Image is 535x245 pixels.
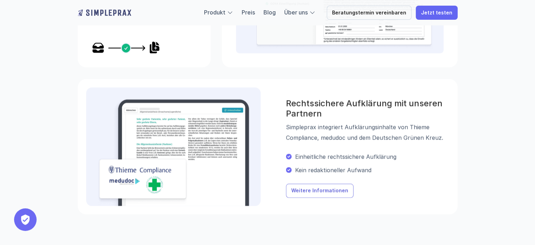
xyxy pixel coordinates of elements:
a: Beratungstermin vereinbaren [327,6,412,20]
p: Jetzt testen [421,10,452,16]
p: Weitere Informationen [291,188,348,194]
a: Weitere Informationen [286,184,353,198]
a: Jetzt testen [416,6,458,20]
p: Kein redaktioneller Aufwand [295,166,449,173]
p: Beratungstermin vereinbaren [332,10,406,16]
a: Über uns [284,9,308,16]
a: Preis [242,9,255,16]
h3: Rechtssichere Aufklärung mit unseren Partnern [286,99,449,119]
a: Blog [263,9,276,16]
img: Beispielbild der rechtssicheren Aufklärung mit den Partnern von Simpleprax [97,99,249,206]
a: Produkt [204,9,225,16]
p: Einheitliche rechtssichere Aufklärung [295,153,449,160]
p: Simpleprax integriert Aufklärungsinhalte von Thieme Compliance, medudoc und dem Deutschen Grünen ... [286,122,449,143]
